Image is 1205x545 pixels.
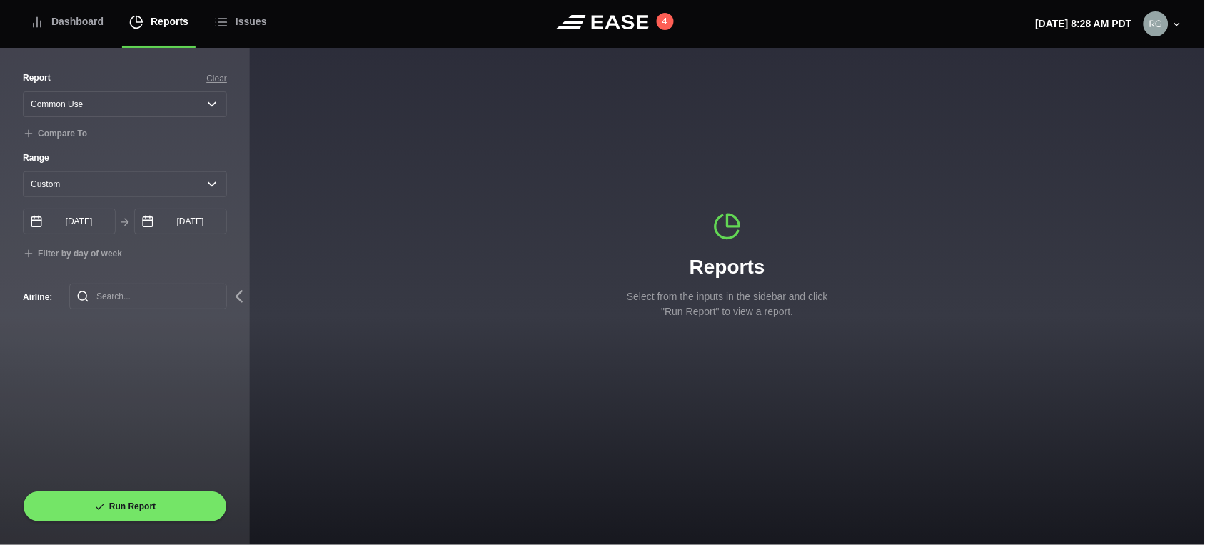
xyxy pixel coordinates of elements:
[620,212,835,319] div: Reports
[1036,16,1132,31] p: [DATE] 8:28 AM PDT
[1144,11,1169,36] img: 0355a1d31526df1be56bea28517c65b3
[23,209,116,234] input: mm/dd/yyyy
[620,289,835,319] p: Select from the inputs in the sidebar and click "Run Report" to view a report.
[134,209,227,234] input: mm/dd/yyyy
[23,151,227,164] label: Range
[23,71,51,84] label: Report
[23,291,46,304] label: Airline :
[23,249,122,260] button: Filter by day of week
[23,491,227,522] button: Run Report
[206,72,227,85] button: Clear
[23,129,87,140] button: Compare To
[69,284,227,309] input: Search...
[657,13,674,30] button: 4
[620,252,835,282] h1: Reports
